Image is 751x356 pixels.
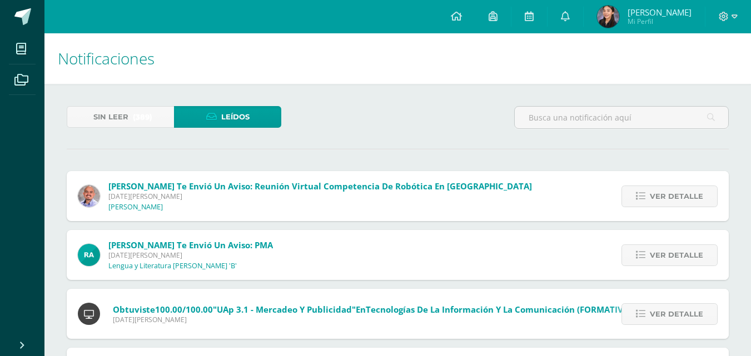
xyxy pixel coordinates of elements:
span: Tecnologías de la Información y la Comunicación (FORMATIVO) [366,304,633,315]
span: [PERSON_NAME] te envió un aviso: Reunión virtual competencia de robótica en [GEOGRAPHIC_DATA] [108,180,532,192]
span: Ver detalle [650,304,703,324]
img: d166cc6b6add042c8d443786a57c7763.png [78,244,100,266]
span: [PERSON_NAME] [628,7,692,18]
span: Sin leer [93,107,128,127]
a: Sin leer(389) [67,106,174,128]
span: [DATE][PERSON_NAME] [113,315,633,324]
p: Lengua y Literatura [PERSON_NAME] 'B' [108,262,237,270]
a: Leídos [174,106,281,128]
span: Leídos [221,107,250,127]
span: Obtuviste en [113,304,633,315]
span: [PERSON_NAME] te envió un aviso: PMA [108,239,273,250]
input: Busca una notificación aquí [515,107,728,128]
img: f4ddca51a09d81af1cee46ad6847c426.png [78,185,100,207]
span: [DATE][PERSON_NAME] [108,192,532,201]
span: "UAp 3.1 - Mercadeo y publicidad" [213,304,356,315]
span: Ver detalle [650,245,703,265]
span: Notificaciones [58,48,155,69]
span: (389) [133,107,152,127]
img: b6bde88c05b3be605e2bc07342327830.png [597,6,619,28]
span: 100.00/100.00 [155,304,213,315]
span: Ver detalle [650,186,703,207]
span: [DATE][PERSON_NAME] [108,250,273,260]
p: [PERSON_NAME] [108,203,163,212]
span: Mi Perfil [628,17,692,26]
